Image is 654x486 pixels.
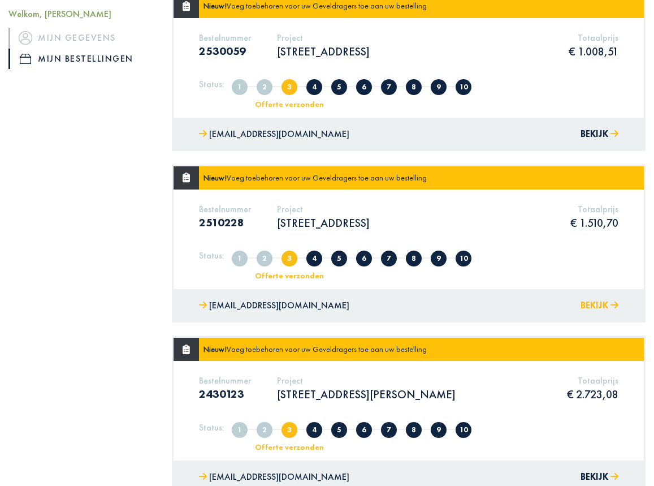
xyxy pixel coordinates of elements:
h5: Project [277,32,370,43]
span: Offerte afgekeurd [331,79,347,95]
span: Offerte verzonden [281,422,297,438]
strong: Nieuw! [203,1,227,11]
h5: Project [277,204,370,214]
div: Voeg toebehoren voor uw Geveldragers toe aan uw bestelling [199,166,431,190]
img: icon [19,32,32,45]
span: Geleverd/afgehaald [456,251,471,266]
h5: Bestelnummer [199,32,251,43]
h3: 2510228 [199,216,251,229]
span: Offerte goedgekeurd [356,251,372,266]
button: Bekijk [581,298,618,314]
h3: 2530059 [199,44,251,58]
h5: Bestelnummer [199,375,251,386]
h5: Bestelnummer [199,204,251,214]
a: [EMAIL_ADDRESS][DOMAIN_NAME] [199,298,349,314]
span: Geleverd/afgehaald [456,422,471,438]
h5: Welkom, [PERSON_NAME] [8,8,155,19]
span: Offerte goedgekeurd [356,79,372,95]
span: Volledig [257,79,272,95]
h5: Status: [199,79,224,89]
div: Offerte verzonden [243,443,336,451]
span: Offerte afgekeurd [331,251,347,266]
span: Aangemaakt [232,251,248,266]
h5: Totaalprijs [567,375,618,386]
span: Offerte in overleg [306,251,322,266]
span: Aangemaakt [232,422,248,438]
span: Offerte goedgekeurd [356,422,372,438]
span: Klaar voor levering/afhaling [431,251,447,266]
span: Offerte verzonden [281,251,297,266]
p: [STREET_ADDRESS] [277,216,370,230]
span: Offerte in overleg [306,422,322,438]
span: In productie [381,79,397,95]
div: Offerte verzonden [243,100,336,108]
h5: Status: [199,250,224,261]
strong: Nieuw! [203,344,227,354]
a: [EMAIL_ADDRESS][DOMAIN_NAME] [199,469,349,485]
span: Volledig [257,422,272,438]
h3: 2430123 [199,387,251,401]
span: Volledig [257,251,272,266]
button: Bekijk [581,126,618,143]
span: In nabehandeling [406,251,422,266]
h5: Status: [199,422,224,433]
p: [STREET_ADDRESS][PERSON_NAME] [277,387,456,402]
span: In productie [381,422,397,438]
h5: Totaalprijs [570,204,618,214]
strong: Nieuw! [203,173,227,183]
span: Offerte in overleg [306,79,322,95]
span: Klaar voor levering/afhaling [431,79,447,95]
span: Geleverd/afgehaald [456,79,471,95]
h5: Project [277,375,456,386]
p: [STREET_ADDRESS] [277,44,370,59]
span: Offerte verzonden [281,79,297,95]
span: In nabehandeling [406,422,422,438]
a: iconMijn gegevens [8,28,155,49]
div: Voeg toebehoren voor uw Geveldragers toe aan uw bestelling [199,338,431,361]
img: icon [20,54,31,64]
p: € 2.723,08 [567,387,618,402]
h5: Totaalprijs [569,32,618,43]
div: Offerte verzonden [243,272,336,279]
button: Bekijk [581,469,618,485]
span: Klaar voor levering/afhaling [431,422,447,438]
span: Offerte afgekeurd [331,422,347,438]
span: Aangemaakt [232,79,248,95]
span: In nabehandeling [406,79,422,95]
p: € 1.008,51 [569,44,618,59]
a: [EMAIL_ADDRESS][DOMAIN_NAME] [199,126,349,143]
span: In productie [381,251,397,266]
a: iconMijn bestellingen [8,49,155,70]
p: € 1.510,70 [570,216,618,230]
